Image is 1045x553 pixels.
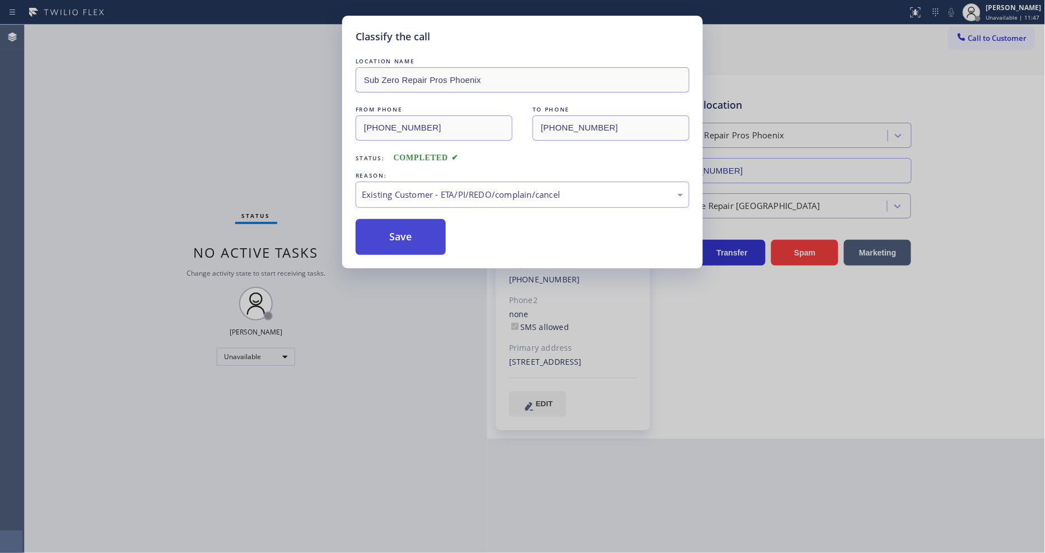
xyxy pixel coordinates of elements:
input: From phone [356,115,512,141]
h5: Classify the call [356,29,430,44]
div: Existing Customer - ETA/PI/REDO/complain/cancel [362,188,683,201]
span: COMPLETED [394,154,459,162]
span: Status: [356,154,385,162]
div: FROM PHONE [356,104,512,115]
div: LOCATION NAME [356,55,689,67]
button: Save [356,219,446,255]
input: To phone [533,115,689,141]
div: REASON: [356,170,689,182]
div: TO PHONE [533,104,689,115]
